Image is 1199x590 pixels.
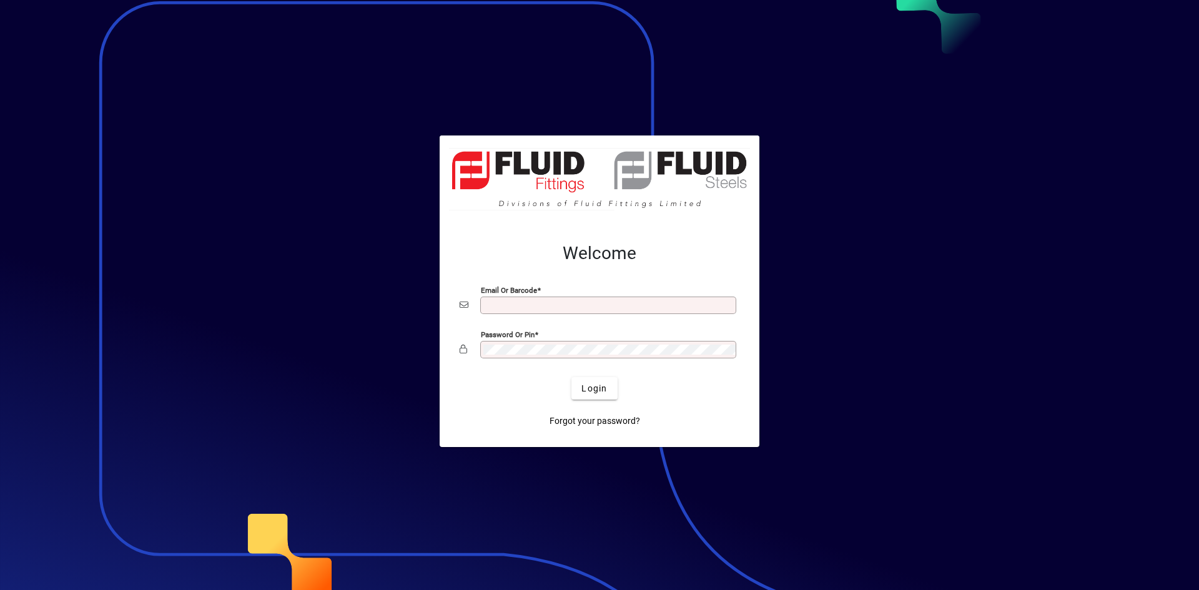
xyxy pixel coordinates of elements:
[571,377,617,400] button: Login
[481,330,535,339] mat-label: Password or Pin
[550,415,640,428] span: Forgot your password?
[545,410,645,432] a: Forgot your password?
[460,243,739,264] h2: Welcome
[581,382,607,395] span: Login
[481,286,537,295] mat-label: Email or Barcode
